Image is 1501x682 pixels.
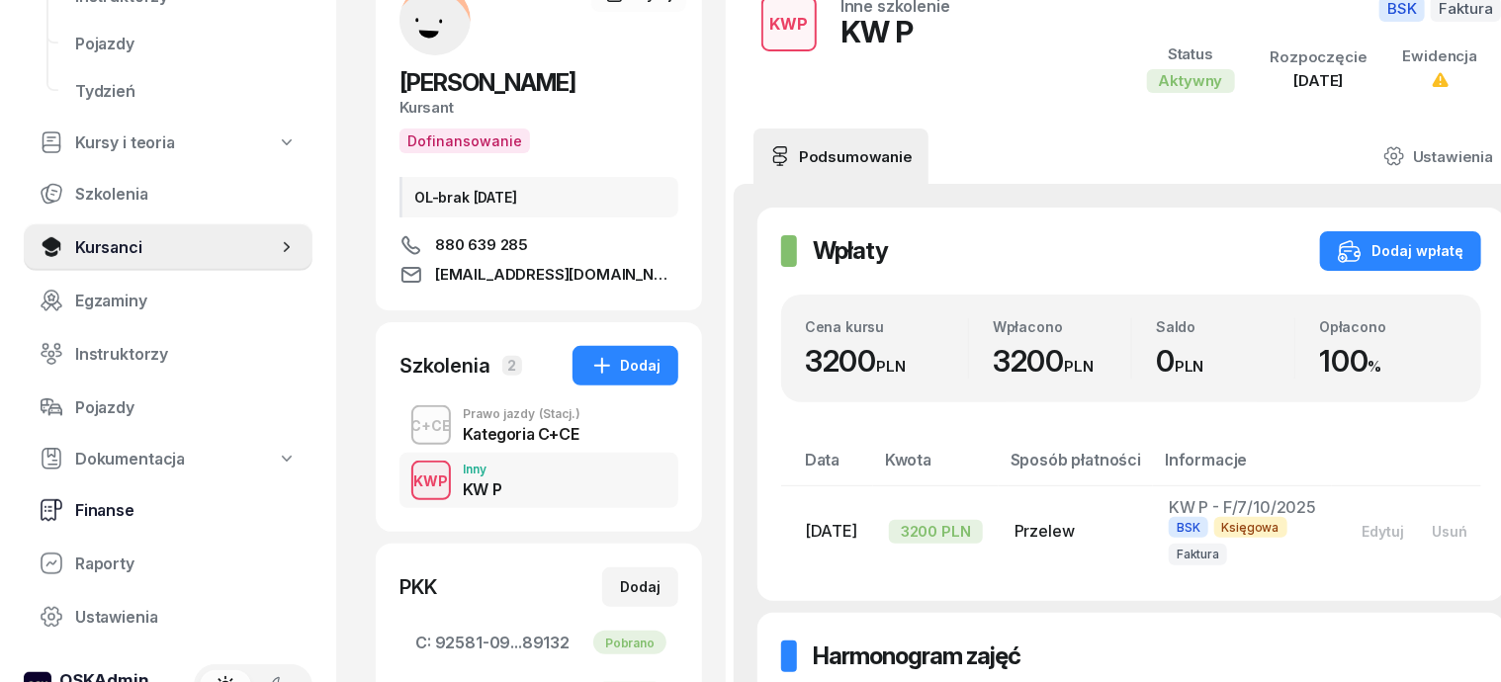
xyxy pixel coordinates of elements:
div: Dodaj [620,575,661,599]
div: 3200 [993,343,1131,379]
a: 880 639 285 [399,233,678,257]
div: Dodaj [590,354,661,378]
span: [DATE] [805,521,857,541]
div: PKK [399,573,437,601]
div: 3200 [805,343,968,379]
div: 0 [1156,343,1294,379]
h2: Wpłaty [813,235,888,267]
span: KW P - F/7/10/2025 [1169,497,1316,517]
span: Faktura [1169,544,1227,564]
div: Aktywny [1147,69,1235,93]
button: C+CE [411,405,451,445]
a: Egzaminy [24,277,312,324]
h2: Harmonogram zajęć [813,640,1020,672]
button: Usuń [1418,515,1481,548]
small: PLN [876,357,906,376]
div: Ewidencja [1403,47,1478,65]
span: Tydzień [75,82,297,101]
span: Raporty [75,554,297,573]
th: Informacje [1153,450,1332,486]
button: KWP [411,461,451,500]
span: Instruktorzy [75,345,297,364]
span: BSK [1169,517,1208,538]
span: [PERSON_NAME] [399,68,575,97]
a: Finanse [24,486,312,534]
span: Szkolenia [75,185,297,204]
div: Usuń [1432,523,1467,540]
button: Dodaj [602,567,678,607]
small: % [1369,357,1382,376]
span: Dokumentacja [75,450,185,469]
span: Ustawienia [75,608,297,627]
div: Wpłacono [993,318,1131,335]
div: Rozpoczęcie [1271,48,1368,66]
button: Dodaj [573,346,678,385]
a: Instruktorzy [24,330,312,378]
div: KW P [840,14,950,49]
a: Raporty [24,540,312,587]
button: Edytuj [1348,515,1418,548]
span: Pojazdy [75,398,297,417]
button: KWPInnyKW P [399,453,678,508]
button: Dofinansowanie [399,128,530,153]
a: Szkolenia [24,170,312,217]
a: Podsumowanie [753,128,928,184]
div: Prawo jazdy [463,408,580,420]
div: Inny [463,464,501,475]
div: KWP [406,469,457,493]
span: C: [415,634,431,652]
div: C+CE [403,413,460,438]
span: Kursanci [75,238,277,257]
div: 3200 PLN [889,520,983,544]
th: Data [781,450,873,486]
div: OL-brak [DATE] [399,177,678,217]
span: [DATE] [1294,71,1344,90]
span: (Stacj.) [539,408,580,420]
div: Kategoria C+CE [463,426,580,442]
div: KWP [762,11,817,38]
a: C:92581-09...89132Pobrano [399,619,678,666]
a: [EMAIL_ADDRESS][DOMAIN_NAME] [399,263,678,287]
span: [EMAIL_ADDRESS][DOMAIN_NAME] [435,263,678,287]
button: C+CEPrawo jazdy(Stacj.)Kategoria C+CE [399,397,678,453]
div: 100 [1319,343,1457,379]
small: PLN [1175,357,1204,376]
div: Szkolenia [399,352,490,380]
a: Kursy i teoria [24,121,312,164]
div: Przelew [1015,522,1137,541]
span: Księgowa [1214,517,1287,538]
div: Status [1147,45,1235,63]
div: KW P [463,481,501,497]
a: Tydzień [59,67,312,115]
div: Dodaj wpłatę [1338,239,1463,263]
span: Egzaminy [75,292,297,310]
span: 2 [502,356,522,376]
a: Dokumentacja [24,437,312,480]
a: Kursanci [24,223,312,271]
a: Ustawienia [24,593,312,640]
span: Pojazdy [75,35,297,53]
th: Sposób płatności [999,450,1153,486]
div: Opłacono [1319,318,1457,335]
span: 880 639 285 [435,233,528,257]
div: Kursant [399,99,678,117]
span: 92581-09...89132 [415,634,662,652]
th: Kwota [873,450,999,486]
small: PLN [1064,357,1094,376]
div: Cena kursu [805,318,968,335]
a: Pojazdy [24,384,312,431]
div: Edytuj [1362,523,1404,540]
div: Pobrano [593,631,666,654]
button: Dodaj wpłatę [1320,231,1481,271]
div: Saldo [1156,318,1294,335]
span: Finanse [75,501,297,520]
a: Pojazdy [59,20,312,67]
span: Kursy i teoria [75,133,175,152]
